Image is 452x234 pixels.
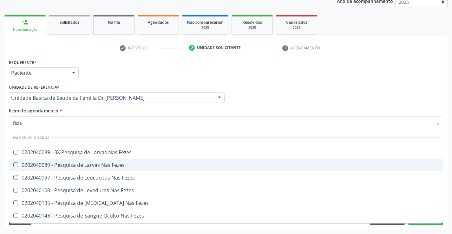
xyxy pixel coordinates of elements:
[9,58,36,67] label: Requerente
[13,162,439,168] div: 0202040089 - Pesquisa de Larvas Nas Fezes
[187,25,224,30] div: 2025
[236,25,268,30] div: 2025
[187,20,224,25] span: Não compareceram
[13,117,433,129] input: Buscar por procedimentos
[9,83,59,92] label: Unidade de referência
[189,45,195,51] div: 2
[60,20,79,25] span: Solicitados
[108,20,120,25] span: Na fila
[13,175,439,180] div: 0202040097 - Pesquisa de Leucocitos Nas Fezes
[11,70,66,76] span: Paciente
[22,19,29,26] div: person_add
[148,20,169,25] span: Agendados
[242,20,262,25] span: Resolvidos
[13,188,439,193] div: 0202040100 - Pesquisa de Leveduras Nas Fezes
[9,108,58,114] span: Item de agendamento
[13,213,439,218] div: 0202040143 - Pesquisa de Sangue Oculto Nas Fezes
[11,95,212,101] span: Unidade Basica de Saude da Familia Dr [PERSON_NAME]
[286,20,307,25] span: Cancelados
[13,200,439,206] div: 0202040135 - Pesquisa de [MEDICAL_DATA] Nas Fezes
[197,45,241,51] div: Unidade solicitante
[281,25,312,30] div: 2025
[13,150,439,155] div: 0202040089 - 3X Pesquisa de Larvas Nas Fezes
[9,27,41,32] div: Nova marcação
